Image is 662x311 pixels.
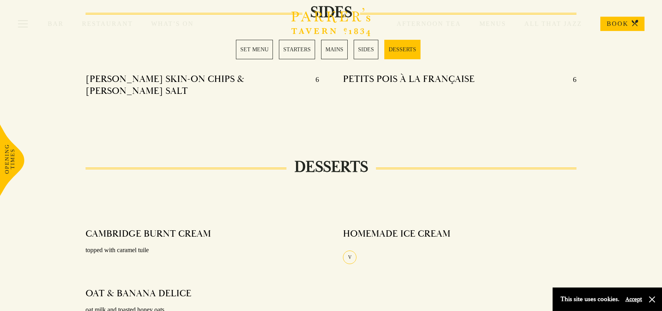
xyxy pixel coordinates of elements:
p: 6 [565,73,576,86]
h4: PETITS POIS À LA FRANÇAISE [343,73,475,86]
a: 5 / 5 [384,40,421,59]
h4: HOMEMADE ICE CREAM [343,228,450,240]
h4: [PERSON_NAME] SKIN-ON CHIPS & [PERSON_NAME] SALT [86,73,308,97]
p: This site uses cookies. [561,294,619,305]
a: 2 / 5 [279,40,315,59]
a: 1 / 5 [236,40,273,59]
a: 3 / 5 [321,40,348,59]
div: V [343,251,356,264]
h4: CAMBRIDGE BURNT CREAM [86,228,211,240]
button: Accept [625,295,642,303]
button: Close and accept [648,295,656,303]
a: 4 / 5 [354,40,378,59]
h4: OAT & BANANA DELICE [86,288,191,299]
p: topped with caramel tuile [86,245,319,256]
h2: DESSERTS [286,157,376,177]
p: 6 [308,73,319,97]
